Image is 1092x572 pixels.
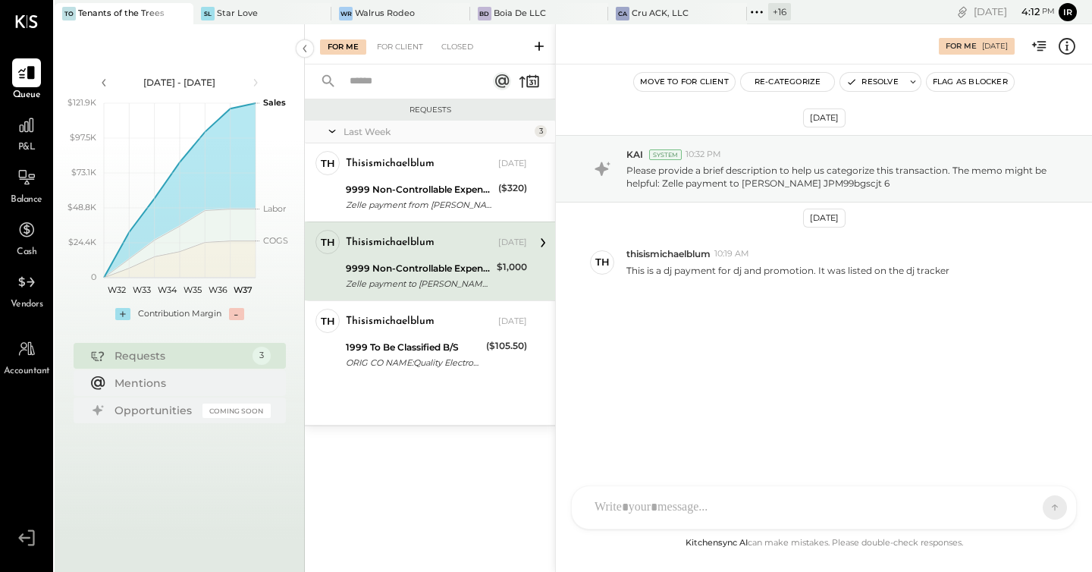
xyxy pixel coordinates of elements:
[321,235,335,250] div: th
[369,39,431,55] div: For Client
[768,3,791,20] div: + 16
[840,73,904,91] button: Resolve
[478,7,491,20] div: BD
[202,404,271,418] div: Coming Soon
[346,314,435,329] div: thisismichaelblum
[346,355,482,370] div: ORIG CO NAME:Quality Electron ORIG ID:ACHC491902 DESC DATE:250
[632,8,689,20] div: Cru ACK, LLC
[11,193,42,207] span: Balance
[233,284,252,295] text: W37
[91,272,96,282] text: 0
[320,39,366,55] div: For Me
[346,197,494,212] div: Zelle payment from [PERSON_NAME] 25919031776
[498,158,527,170] div: [DATE]
[70,132,96,143] text: $97.5K
[946,41,977,52] div: For Me
[626,148,643,161] span: KAI
[71,167,96,178] text: $73.1K
[18,141,36,155] span: P&L
[78,8,165,20] div: Tenants of the Trees
[67,97,96,108] text: $121.9K
[626,164,1057,190] p: Please provide a brief description to help us categorize this transaction. The memo might be help...
[68,237,96,247] text: $24.4K
[346,156,435,171] div: thisismichaelblum
[434,39,481,55] div: Closed
[626,264,949,277] p: This is a dj payment for dj and promotion. It was listed on the dj tracker
[498,181,527,196] div: ($320)
[1,111,52,155] a: P&L
[62,7,76,20] div: To
[346,261,492,276] div: 9999 Non-Controllable Expenses:Other Income and Expenses:To be Classified
[263,203,286,214] text: Labor
[741,73,835,91] button: Re-Categorize
[1,215,52,259] a: Cash
[115,376,263,391] div: Mentions
[1,335,52,379] a: Accountant
[107,284,125,295] text: W32
[312,105,548,115] div: Requests
[138,308,221,320] div: Contribution Margin
[263,97,286,108] text: Sales
[497,259,527,275] div: $1,000
[803,108,846,127] div: [DATE]
[263,235,288,246] text: COGS
[649,149,682,160] div: System
[595,255,610,269] div: th
[17,246,36,259] span: Cash
[486,338,527,354] div: ($105.50)
[498,316,527,328] div: [DATE]
[355,8,415,20] div: Walrus Rodeo
[321,314,335,328] div: th
[321,156,335,171] div: th
[253,347,271,365] div: 3
[494,8,546,20] div: Boia De LLC
[346,182,494,197] div: 9999 Non-Controllable Expenses:Other Income and Expenses:To be Classified
[498,237,527,249] div: [DATE]
[13,89,41,102] span: Queue
[133,284,151,295] text: W33
[634,73,735,91] button: Move to for client
[686,149,721,161] span: 10:32 PM
[157,284,177,295] text: W34
[714,248,749,260] span: 10:19 AM
[115,403,195,418] div: Opportunities
[803,209,846,228] div: [DATE]
[339,7,353,20] div: WR
[1,268,52,312] a: Vendors
[115,348,245,363] div: Requests
[974,5,1055,19] div: [DATE]
[344,125,531,138] div: Last Week
[955,4,970,20] div: copy link
[346,276,492,291] div: Zelle payment to [PERSON_NAME] JPM99bgscjt 6
[1,58,52,102] a: Queue
[229,308,244,320] div: -
[115,76,244,89] div: [DATE] - [DATE]
[616,7,629,20] div: CA
[115,308,130,320] div: +
[535,125,547,137] div: 3
[208,284,227,295] text: W36
[1042,6,1055,17] span: pm
[346,235,435,250] div: thisismichaelblum
[67,202,96,212] text: $48.8K
[927,73,1014,91] button: Flag as Blocker
[201,7,215,20] div: SL
[1059,3,1077,21] button: Ir
[11,298,43,312] span: Vendors
[4,365,50,379] span: Accountant
[346,340,482,355] div: 1999 To Be Classified B/S
[1,163,52,207] a: Balance
[183,284,201,295] text: W35
[217,8,258,20] div: Star Love
[1009,5,1040,19] span: 4 : 12
[626,247,711,260] span: thisismichaelblum
[982,41,1008,52] div: [DATE]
